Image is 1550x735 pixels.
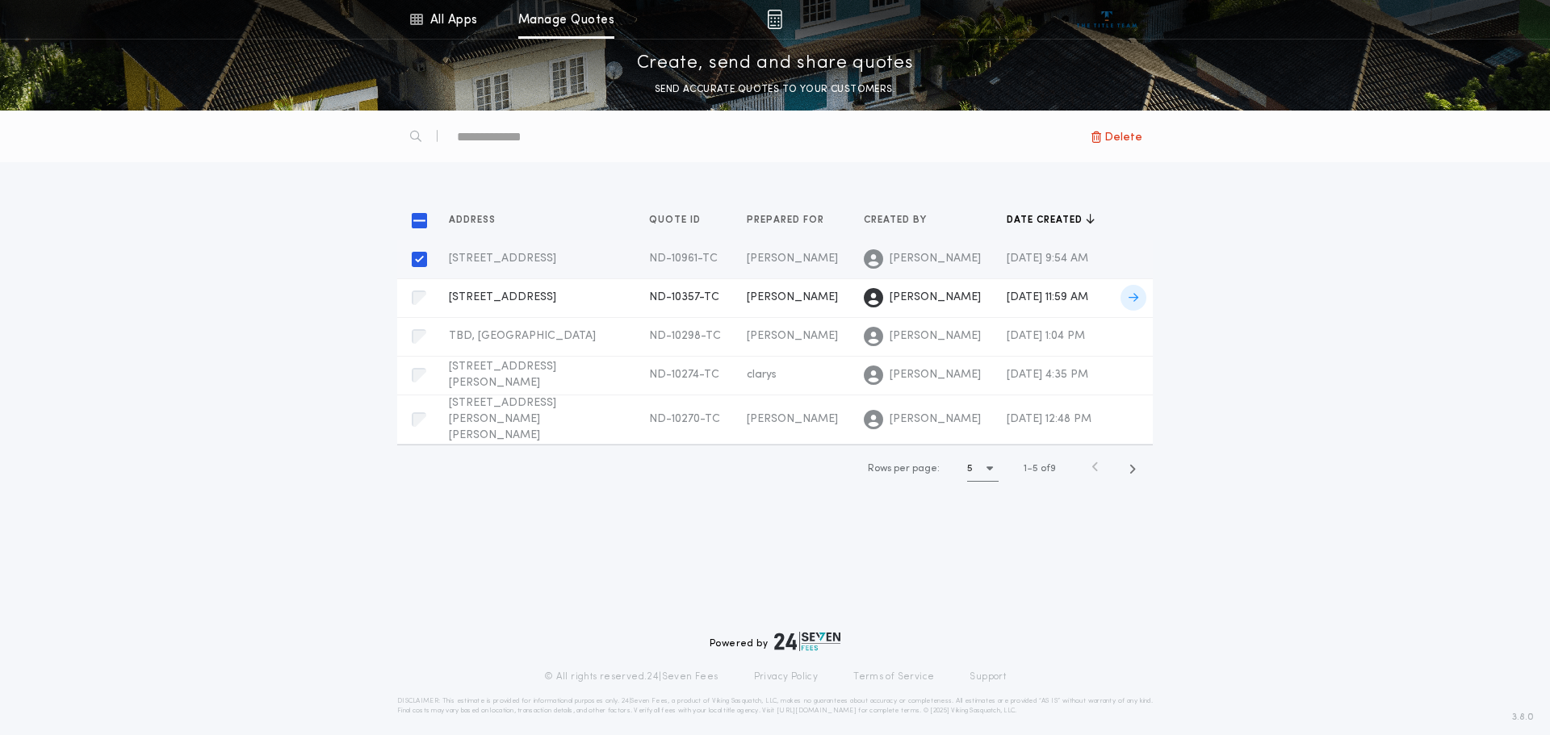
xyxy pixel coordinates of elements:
span: ND-10270-TC [649,413,720,425]
span: [PERSON_NAME] [747,291,838,303]
span: 5 [1033,464,1038,474]
button: Date created [1007,212,1095,228]
button: Address [449,212,508,228]
p: Create, send and share quotes [637,51,914,77]
span: [PERSON_NAME] [747,253,838,265]
img: vs-icon [1077,11,1137,27]
span: Delete [1104,127,1142,146]
p: SEND ACCURATE QUOTES TO YOUR CUSTOMERS. [655,81,895,98]
a: Privacy Policy [754,670,819,683]
span: 1 [1024,464,1027,474]
span: [PERSON_NAME] [890,411,981,428]
span: ND-10298-TC [649,330,721,342]
span: [DATE] 9:54 AM [1007,253,1088,265]
span: [PERSON_NAME] [890,251,981,267]
p: © All rights reserved. 24|Seven Fees [544,670,718,683]
span: [PERSON_NAME] [890,367,981,383]
a: [URL][DOMAIN_NAME] [777,708,857,714]
p: DISCLAIMER: This estimate is provided for informational purposes only. 24|Seven Fees, a product o... [397,696,1153,716]
img: img [767,10,782,29]
span: Date created [1007,214,1086,227]
span: Rows per page: [868,464,940,474]
h1: 5 [967,461,973,477]
span: 3.8.0 [1512,710,1534,725]
span: [PERSON_NAME] [890,328,981,345]
a: Terms of Service [853,670,934,683]
span: [PERSON_NAME] [747,413,838,425]
span: TBD, [GEOGRAPHIC_DATA] [449,330,596,342]
button: 5 [967,456,999,482]
span: Address [449,214,499,227]
span: [STREET_ADDRESS] [449,253,556,265]
span: [STREET_ADDRESS][PERSON_NAME] [449,361,556,389]
button: Created by [864,212,939,228]
span: ND-10274-TC [649,369,719,381]
span: [STREET_ADDRESS][PERSON_NAME][PERSON_NAME] [449,397,556,441]
span: Created by [864,214,930,227]
div: Powered by [710,632,840,651]
span: [PERSON_NAME] [890,290,981,306]
button: Quote ID [649,212,713,228]
img: logo [774,632,840,651]
span: [DATE] 12:48 PM [1007,413,1091,425]
button: Delete [1080,122,1153,151]
span: [DATE] 11:59 AM [1007,291,1088,303]
span: of 9 [1041,461,1056,476]
span: [PERSON_NAME] [747,330,838,342]
span: [STREET_ADDRESS] [449,291,556,303]
span: Prepared for [747,214,827,227]
span: Quote ID [649,214,704,227]
span: clarys [747,369,777,381]
a: Support [970,670,1006,683]
span: ND-10357-TC [649,291,719,303]
span: [DATE] 1:04 PM [1007,330,1085,342]
span: [DATE] 4:35 PM [1007,369,1088,381]
span: ND-10961-TC [649,253,718,265]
